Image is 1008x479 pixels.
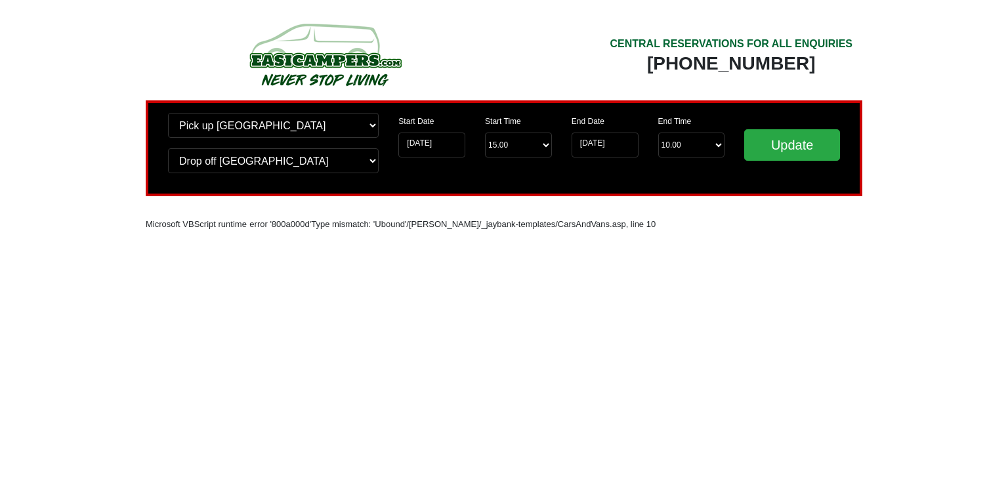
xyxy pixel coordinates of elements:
[572,133,639,157] input: Return Date
[398,115,434,127] label: Start Date
[626,219,656,229] font: , line 10
[398,133,465,157] input: Start Date
[311,219,406,229] font: Type mismatch: 'Ubound'
[610,36,852,52] div: CENTRAL RESERVATIONS FOR ALL ENQUIRIES
[610,52,852,75] div: [PHONE_NUMBER]
[744,129,840,161] input: Update
[406,219,625,229] font: /[PERSON_NAME]/_jaybank-templates/CarsAndVans.asp
[485,115,521,127] label: Start Time
[200,18,450,91] img: campers-checkout-logo.png
[658,115,692,127] label: End Time
[249,219,311,229] font: error '800a000d'
[572,115,604,127] label: End Date
[146,219,247,229] font: Microsoft VBScript runtime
